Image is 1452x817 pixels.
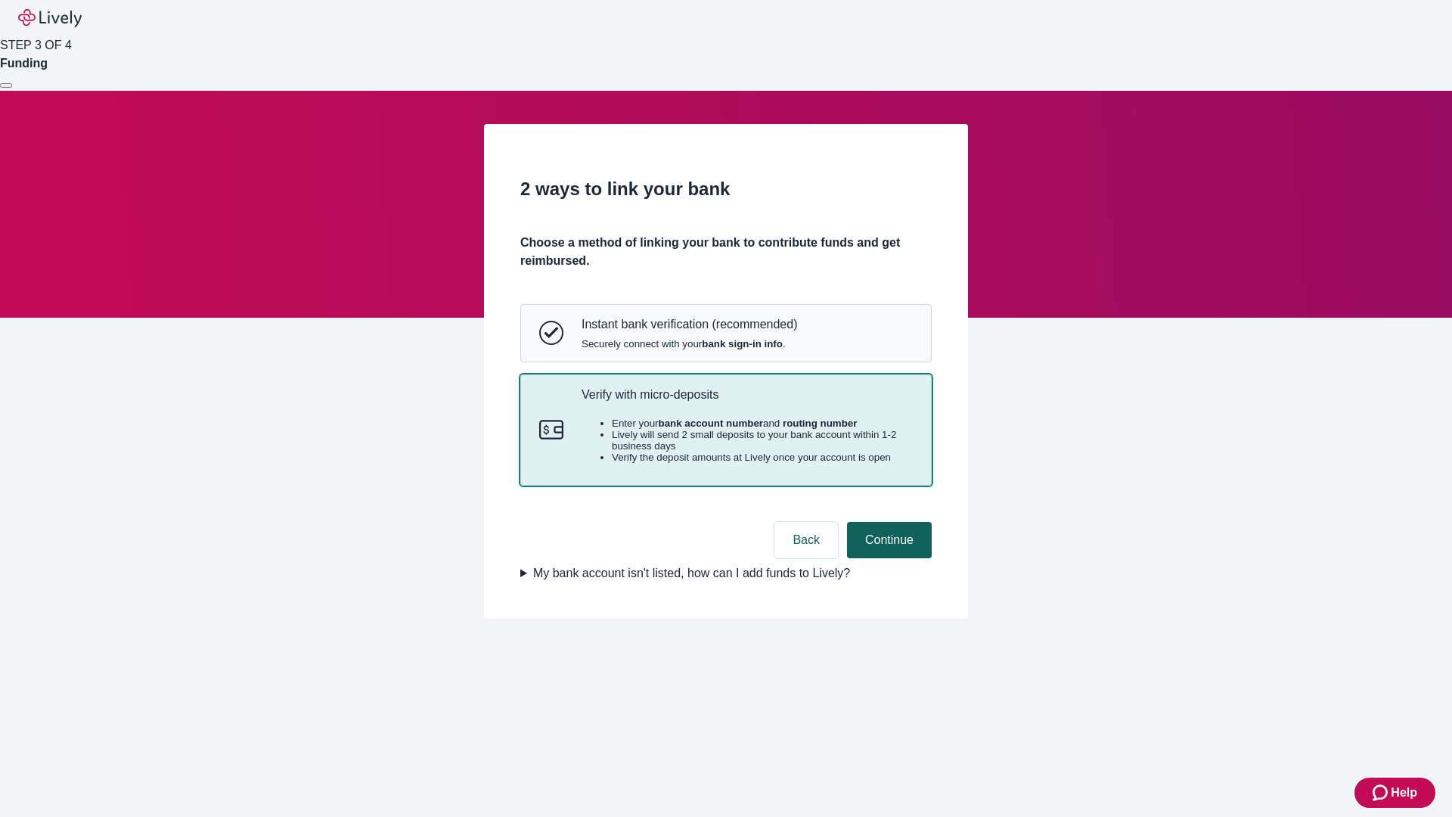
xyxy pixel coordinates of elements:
p: Verify with micro-deposits [582,387,913,402]
span: Help [1391,784,1417,802]
button: Micro-depositsVerify with micro-depositsEnter yourbank account numberand routing numberLively wil... [521,375,931,486]
span: Securely connect with your . [582,338,797,349]
strong: routing number [783,418,857,429]
button: Instant bank verificationInstant bank verification (recommended)Securely connect with yourbank si... [521,305,931,361]
h2: 2 ways to link your bank [520,176,932,203]
h4: Choose a method of linking your bank to contribute funds and get reimbursed. [520,234,932,270]
li: Lively will send 2 small deposits to your bank account within 1-2 business days [612,429,913,452]
svg: Instant bank verification [539,321,563,345]
button: Back [774,522,838,558]
li: Verify the deposit amounts at Lively once your account is open [612,452,913,463]
svg: Micro-deposits [539,418,563,442]
img: Lively [18,9,82,27]
button: Continue [847,522,932,558]
strong: bank sign-in info [702,338,783,349]
button: Zendesk support iconHelp [1354,778,1435,808]
strong: bank account number [659,418,764,429]
svg: Zendesk support icon [1373,784,1391,802]
summary: My bank account isn't listed, how can I add funds to Lively? [520,564,932,582]
p: Instant bank verification (recommended) [582,317,797,331]
li: Enter your and [612,418,913,429]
